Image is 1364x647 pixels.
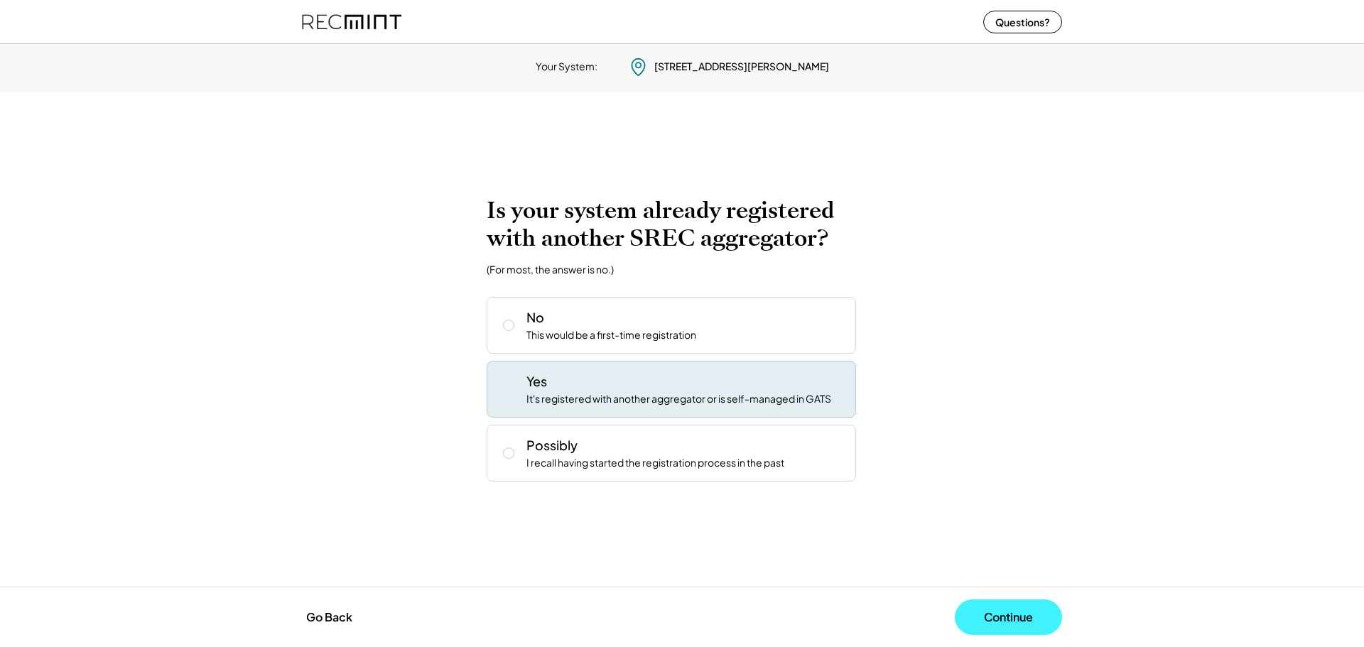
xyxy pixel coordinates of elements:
div: [STREET_ADDRESS][PERSON_NAME] [654,60,829,74]
div: Possibly [526,436,578,454]
h2: Is your system already registered with another SREC aggregator? [487,197,877,252]
button: Continue [955,599,1062,635]
img: recmint-logotype%403x%20%281%29.jpeg [302,3,401,40]
div: It's registered with another aggregator or is self-managed in GATS [526,392,831,406]
div: No [526,308,544,326]
div: This would be a first-time registration [526,328,696,342]
div: Your System: [536,60,597,74]
button: Go Back [302,602,357,633]
button: Questions? [983,11,1062,33]
div: I recall having started the registration process in the past [526,456,784,470]
div: (For most, the answer is no.) [487,263,614,276]
div: Yes [526,372,547,390]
